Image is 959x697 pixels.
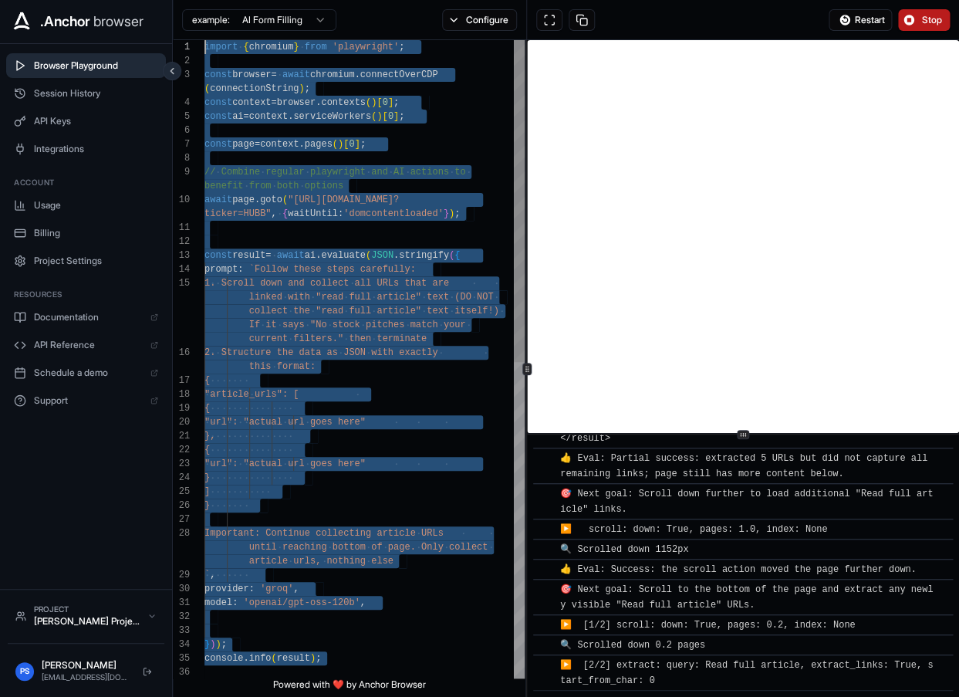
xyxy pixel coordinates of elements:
div: [EMAIL_ADDRESS][DOMAIN_NAME] [42,672,130,683]
span: ▶️ [2/2] extract: query: Read full article, extract_links: True, start_from_char: 0 [560,660,933,686]
span: ai [305,250,316,261]
span: [ [382,111,387,122]
div: 32 [173,610,190,624]
span: article urls, nothing else [249,556,393,567]
span: ai [232,111,243,122]
span: 🔍 Scrolled down 1152px [560,544,688,555]
span: re [437,278,448,289]
span: 'domcontentloaded' [343,208,444,219]
button: Session History [6,81,166,106]
span: { [204,403,210,414]
button: Collapse sidebar [163,62,181,80]
span: } [204,472,210,483]
a: API Reference [6,333,166,357]
span: ​ [541,562,549,577]
span: waitUntil [288,208,338,219]
span: API Reference [34,339,143,351]
span: . [255,195,260,205]
button: Restart [829,9,892,31]
span: [ [377,97,382,108]
span: Session History [34,87,158,100]
span: , [210,570,215,580]
span: { [204,375,210,386]
button: Project[PERSON_NAME] Project [8,597,164,634]
span: contexts [321,97,366,108]
span: ] [204,486,210,497]
button: Stop [898,9,950,31]
span: PS [20,665,29,677]
div: 34 [173,638,190,651]
span: browser [232,69,271,80]
span: ( [271,653,276,664]
div: 35 [173,651,190,665]
span: current filters." then terminate [249,333,427,344]
span: = [271,69,276,80]
span: stringify [399,250,449,261]
h3: Resources [14,289,158,300]
div: 2 [173,54,190,68]
span: { [454,250,460,261]
span: ( [366,97,371,108]
span: ; [360,139,366,150]
span: await [277,250,305,261]
div: 23 [173,457,190,471]
span: 'groq' [260,584,293,594]
span: "article_urls": [ [204,389,299,400]
div: 15 [173,276,190,290]
span: . [316,97,321,108]
div: 31 [173,596,190,610]
div: [PERSON_NAME] Project [34,615,140,628]
span: const [204,69,232,80]
div: 5 [173,110,190,123]
span: ticker=HUBB" [204,208,271,219]
div: 25 [173,485,190,499]
span: // Combine regular playwright and AI actions to [204,167,465,178]
span: API Keys [34,115,158,127]
button: API Keys [6,109,166,134]
span: 🎯 Next goal: Scroll down further to load additional "Read full article" links. [560,489,933,515]
span: ; [305,83,310,94]
span: ( [366,250,371,261]
div: 17 [173,374,190,387]
span: ( [282,195,288,205]
span: 🎯 Next goal: Scroll to the bottom of the page and extract any newly visible "Read full article" U... [560,584,933,611]
span: }, [204,431,215,442]
span: Billing [34,227,158,239]
span: result [232,250,265,261]
span: ​ [541,582,549,597]
div: 1 [173,40,190,54]
span: 2. Structure the data as JSON with exactly [204,347,437,358]
div: 30 [173,582,190,596]
div: 26 [173,499,190,513]
button: Open in full screen [536,9,562,31]
span: ​ [541,638,549,653]
span: } [204,500,210,511]
span: 'playwright' [333,42,399,52]
span: 'openai/gpt-oss-120b' [243,597,360,608]
div: Project [34,604,140,615]
div: 16 [173,346,190,360]
span: : [232,597,238,608]
div: 13 [173,249,190,262]
span: const [204,111,232,122]
span: "[URL][DOMAIN_NAME]? [288,195,399,205]
button: Billing [6,221,166,245]
span: 1. Scroll down and collect all URLs that a [204,278,437,289]
span: = [271,97,276,108]
button: Configure [442,9,517,31]
a: Support [6,388,166,413]
span: ​ [541,451,549,466]
span: collect the "read full article" text itself!) [249,306,499,316]
button: Project Settings [6,249,166,273]
span: Support [34,394,143,407]
span: await [282,69,310,80]
span: console [204,653,243,664]
span: ​ [541,486,549,502]
div: 7 [173,137,190,151]
span: ] [388,97,393,108]
span: = [243,111,248,122]
div: 3 [173,68,190,82]
span: ) [299,83,304,94]
span: . [316,250,321,261]
button: Browser Playground [6,53,166,78]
